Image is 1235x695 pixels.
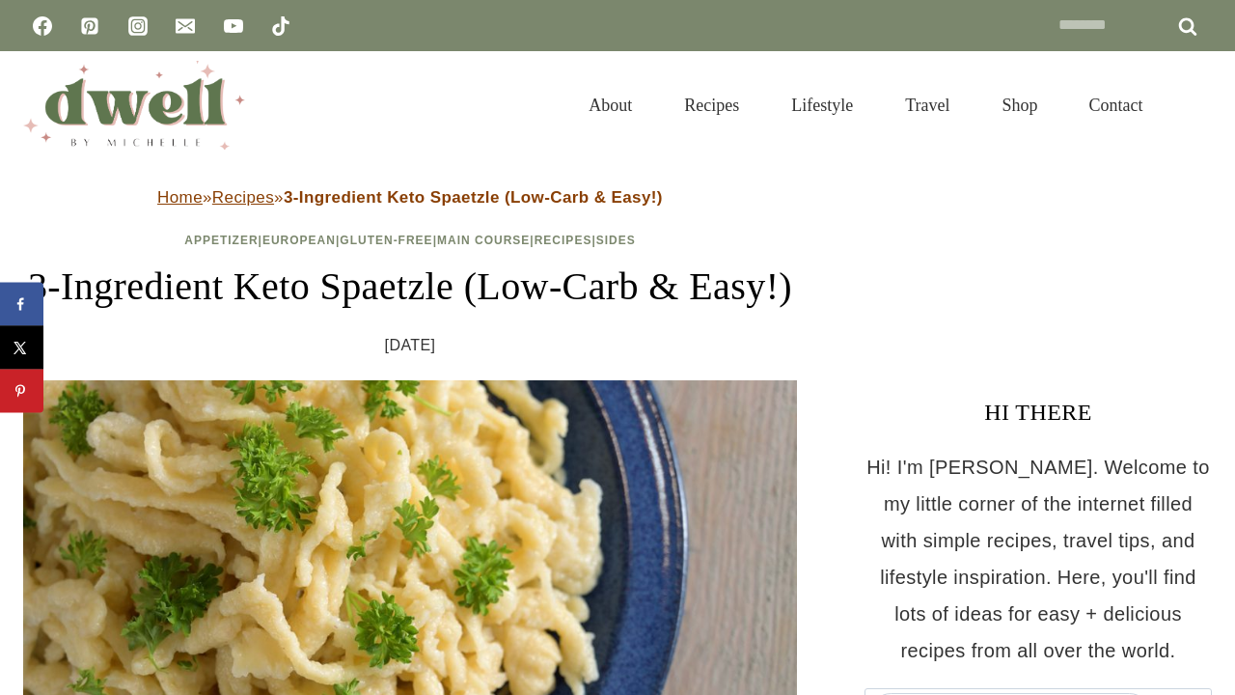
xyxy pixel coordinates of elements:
[214,7,253,45] a: YouTube
[437,234,530,247] a: Main Course
[864,395,1212,430] h3: HI THERE
[658,71,765,139] a: Recipes
[23,61,245,150] img: DWELL by michelle
[119,7,157,45] a: Instagram
[563,71,1169,139] nav: Primary Navigation
[261,7,300,45] a: TikTok
[23,7,62,45] a: Facebook
[262,234,336,247] a: European
[385,331,436,360] time: [DATE]
[284,188,663,207] strong: 3-Ingredient Keto Spaetzle (Low-Carb & Easy!)
[975,71,1063,139] a: Shop
[535,234,592,247] a: Recipes
[1063,71,1169,139] a: Contact
[1179,89,1212,122] button: View Search Form
[212,188,274,207] a: Recipes
[70,7,109,45] a: Pinterest
[157,188,663,207] span: » »
[184,234,636,247] span: | | | | |
[864,449,1212,669] p: Hi! I'm [PERSON_NAME]. Welcome to my little corner of the internet filled with simple recipes, tr...
[23,258,797,316] h1: 3-Ingredient Keto Spaetzle (Low-Carb & Easy!)
[340,234,432,247] a: Gluten-Free
[765,71,879,139] a: Lifestyle
[157,188,203,207] a: Home
[879,71,975,139] a: Travel
[184,234,258,247] a: Appetizer
[596,234,636,247] a: Sides
[166,7,205,45] a: Email
[563,71,658,139] a: About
